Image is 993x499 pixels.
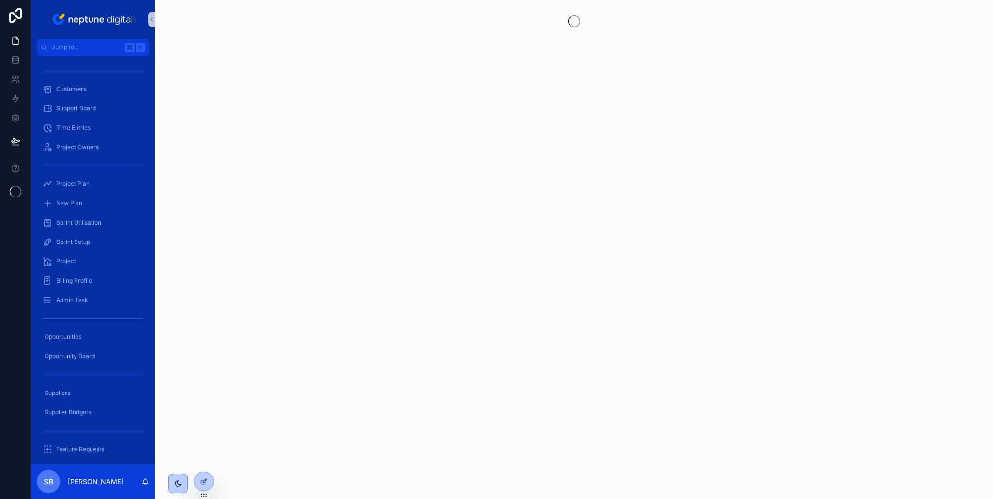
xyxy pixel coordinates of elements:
a: Sprint Setup [37,233,149,251]
span: Customers [56,85,86,93]
a: Project [37,253,149,270]
span: Suppliers [45,389,70,397]
a: Customers [37,80,149,98]
span: K [137,44,144,51]
img: App logo [51,12,136,27]
a: Time Entries [37,119,149,136]
span: Billing Profile [56,277,92,285]
span: Sprint Utilisation [56,219,101,227]
span: Sprint Setup [56,238,90,246]
span: Support Board [56,105,96,112]
a: Feature Requests [37,440,149,458]
div: scrollable content [31,56,155,464]
span: Project Plan [56,180,90,188]
a: Supplier Budgets [37,404,149,421]
span: Time Entries [56,124,91,132]
span: Project Owners [56,143,99,151]
a: Admin Task [37,291,149,309]
span: Project [56,257,76,265]
span: Jump to... [52,44,121,51]
span: Feature Requests [56,445,104,453]
span: Opportunity Board [45,352,95,360]
a: Opportunities [37,328,149,346]
a: Billing Profile [37,272,149,289]
a: Project Owners [37,138,149,156]
a: Opportunity Board [37,348,149,365]
a: Suppliers [37,384,149,402]
span: Admin Task [56,296,88,304]
span: Opportunities [45,333,81,341]
a: Sprint Utilisation [37,214,149,231]
span: New Plan [56,199,82,207]
a: New Plan [37,195,149,212]
span: SB [44,476,54,487]
a: Support Board [37,100,149,117]
a: Project Plan [37,175,149,193]
p: [PERSON_NAME] [68,477,123,486]
button: Jump to...K [37,39,149,56]
span: Supplier Budgets [45,408,91,416]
